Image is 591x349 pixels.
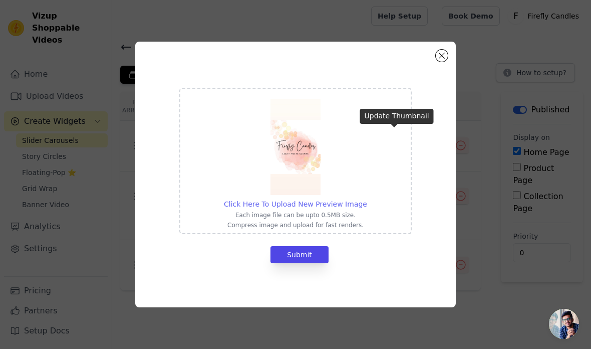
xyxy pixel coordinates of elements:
[270,246,329,263] button: Submit
[224,200,367,208] span: Click Here To Upload New Preview Image
[270,99,321,195] img: preview
[224,221,367,229] p: Compress image and upload for fast renders.
[549,309,579,339] a: Open chat
[436,50,448,62] button: Close modal
[224,211,367,219] p: Each image file can be upto 0.5MB size.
